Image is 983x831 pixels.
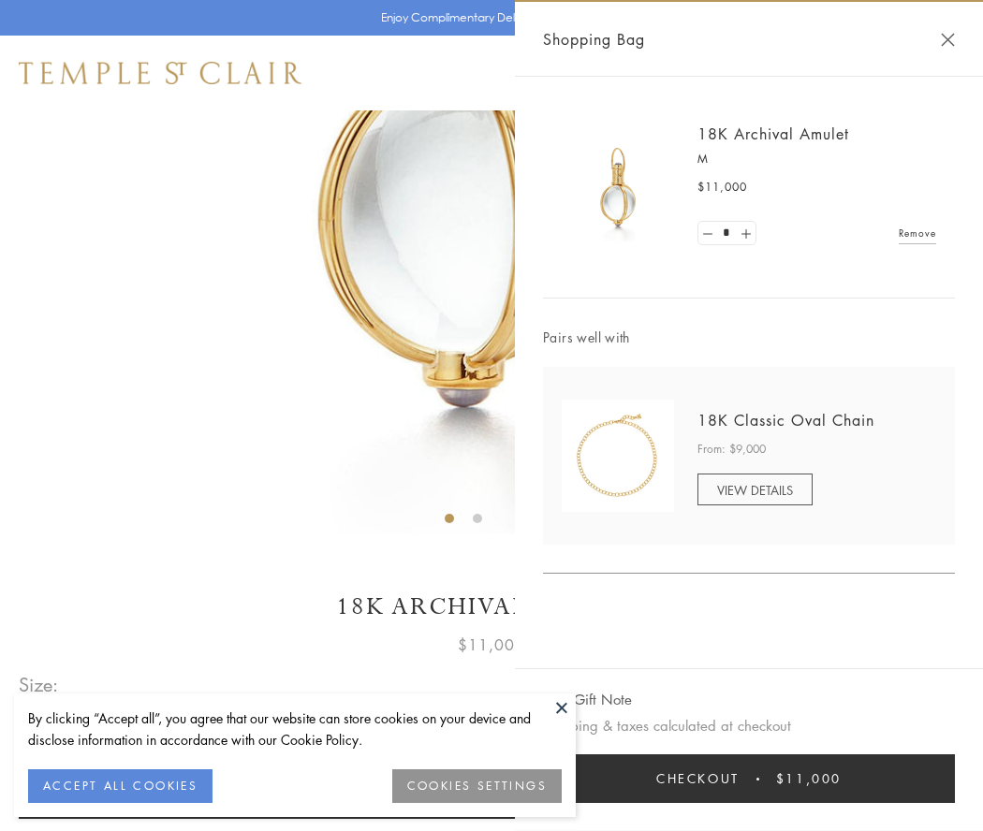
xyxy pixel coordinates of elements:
[697,124,849,144] a: 18K Archival Amulet
[656,768,740,789] span: Checkout
[941,33,955,47] button: Close Shopping Bag
[28,707,562,751] div: By clicking “Accept all”, you agree that our website can store cookies on your device and disclos...
[19,669,60,700] span: Size:
[736,222,755,245] a: Set quantity to 2
[562,400,674,512] img: N88865-OV18
[543,714,955,737] p: Shipping & taxes calculated at checkout
[717,481,793,499] span: VIEW DETAILS
[899,223,936,243] a: Remove
[543,327,955,348] span: Pairs well with
[697,440,766,459] span: From: $9,000
[28,769,213,803] button: ACCEPT ALL COOKIES
[19,62,301,84] img: Temple St. Clair
[697,150,936,168] p: M
[19,590,964,623] h1: 18K Archival Amulet
[543,754,955,803] button: Checkout $11,000
[776,768,842,789] span: $11,000
[458,633,525,657] span: $11,000
[543,27,645,51] span: Shopping Bag
[392,769,562,803] button: COOKIES SETTINGS
[697,410,874,430] a: 18K Classic Oval Chain
[543,688,632,711] button: Add Gift Note
[381,8,594,27] p: Enjoy Complimentary Delivery & Returns
[698,222,717,245] a: Set quantity to 0
[697,474,813,505] a: VIEW DETAILS
[697,178,747,197] span: $11,000
[562,131,674,243] img: 18K Archival Amulet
